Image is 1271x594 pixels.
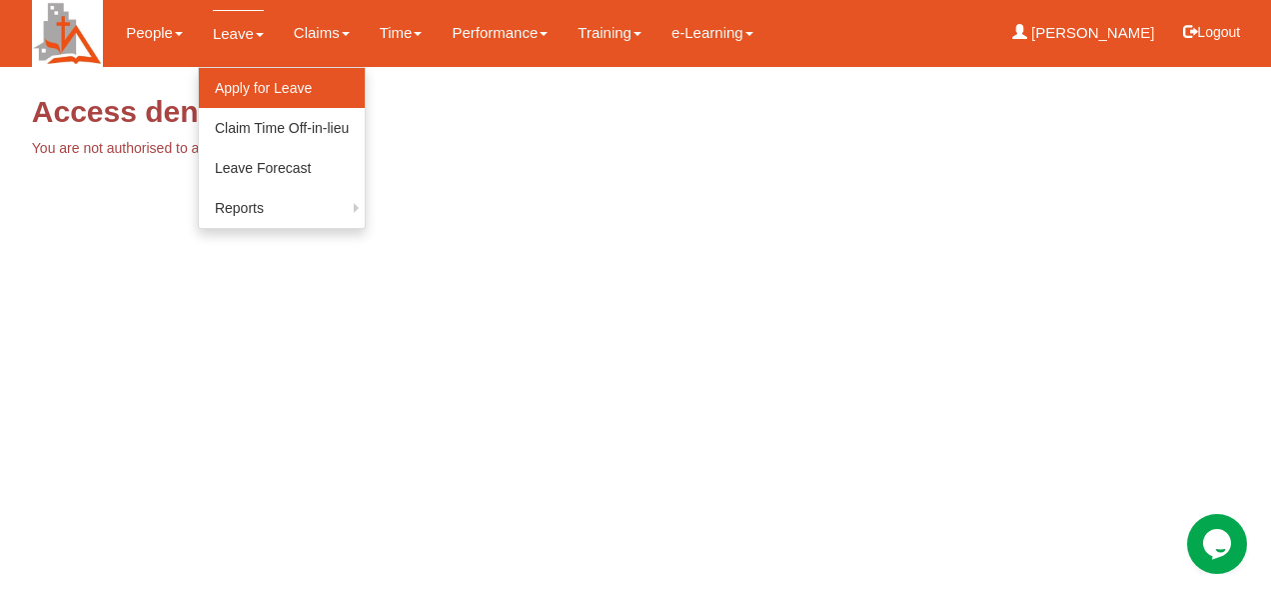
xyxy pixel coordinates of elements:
a: Leave Forecast [199,148,365,188]
a: People [126,10,183,56]
iframe: chat widget [1187,514,1251,574]
a: Claim Time Off-in-lieu [199,108,365,148]
a: Apply for Leave [199,68,365,108]
p: You are not authorised to access this page. [32,138,1239,158]
a: Training [578,10,641,56]
a: Claims [294,10,350,56]
a: Time [380,10,423,56]
a: Leave [213,10,264,57]
a: e-Learning [671,10,753,56]
h2: Access denied [32,95,1239,128]
a: Performance [452,10,548,56]
a: Reports [199,188,365,228]
button: Logout [1169,8,1254,56]
a: [PERSON_NAME] [1012,10,1155,56]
